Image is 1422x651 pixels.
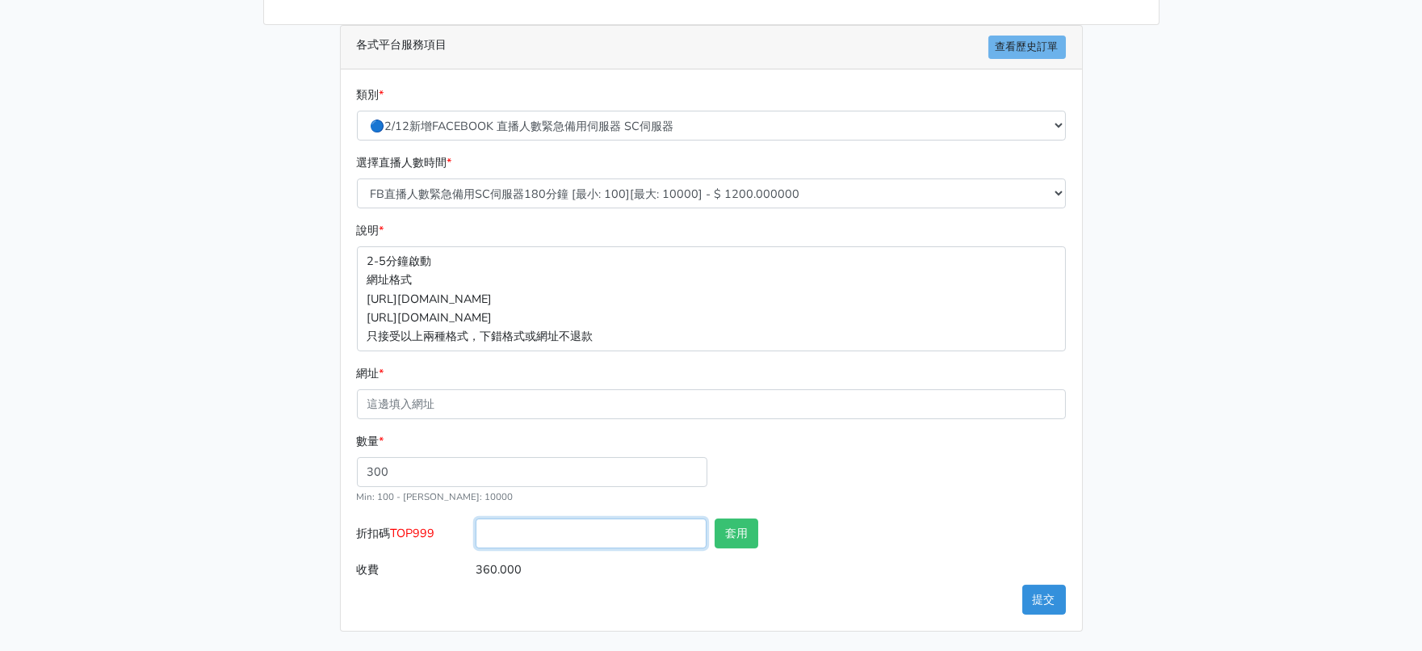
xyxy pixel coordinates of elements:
[988,36,1066,59] a: 查看歷史訂單
[357,364,384,383] label: 網址
[353,519,472,555] label: 折扣碼
[357,246,1066,351] p: 2-5分鐘啟動 網址格式 [URL][DOMAIN_NAME] [URL][DOMAIN_NAME] 只接受以上兩種格式，下錯格式或網址不退款
[357,432,384,451] label: 數量
[715,519,758,548] button: 套用
[357,221,384,240] label: 說明
[357,490,514,503] small: Min: 100 - [PERSON_NAME]: 10000
[341,26,1082,69] div: 各式平台服務項目
[357,86,384,104] label: 類別
[1022,585,1066,615] button: 提交
[391,525,435,541] span: TOP999
[353,555,472,585] label: 收費
[357,153,452,172] label: 選擇直播人數時間
[357,389,1066,419] input: 這邊填入網址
